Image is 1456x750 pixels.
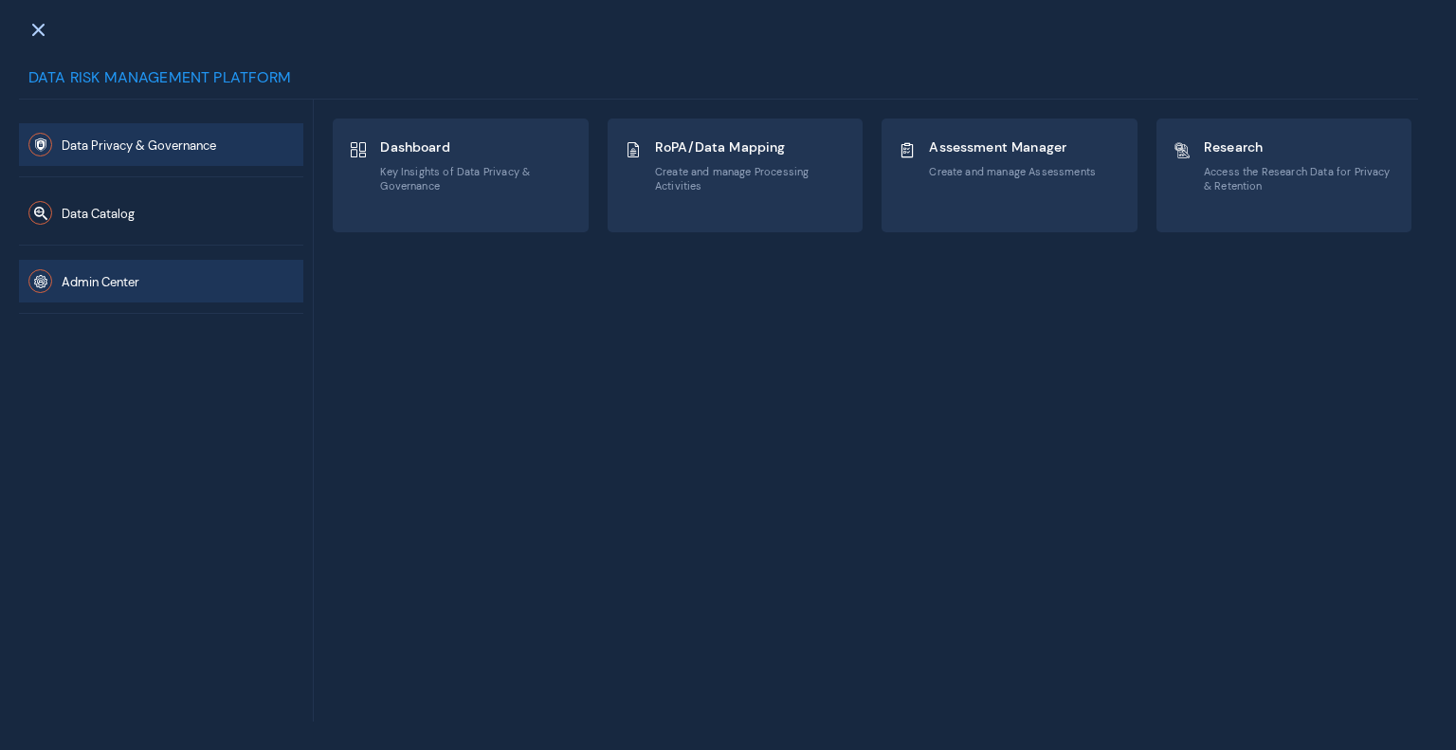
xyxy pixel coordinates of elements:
span: Data Catalog [62,206,135,222]
span: Key Insights of Data Privacy & Governance [380,165,573,192]
span: Create and manage Processing Activities [655,165,847,192]
button: Admin Center [19,260,303,302]
button: Data Catalog [19,192,303,234]
span: Admin Center [62,274,139,290]
span: RoPA/Data Mapping [655,138,847,155]
span: Data Privacy & Governance [62,137,216,154]
span: Create and manage Assessments [929,165,1096,178]
span: Research [1204,138,1396,155]
button: Data Privacy & Governance [19,123,303,166]
div: Data Risk Management Platform [19,66,1418,100]
span: Access the Research Data for Privacy & Retention [1204,165,1396,192]
span: Assessment Manager [929,138,1096,155]
span: Dashboard [380,138,573,155]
